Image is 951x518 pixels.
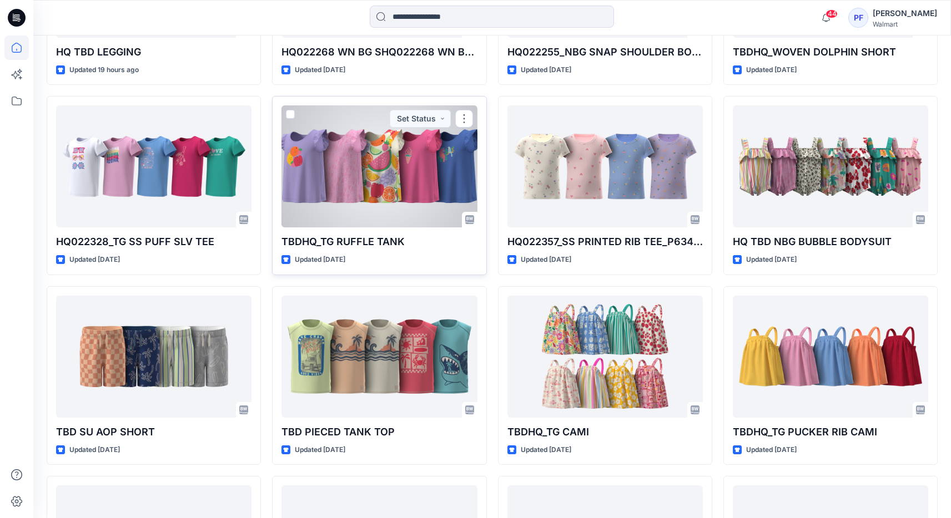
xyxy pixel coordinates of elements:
[69,444,120,456] p: Updated [DATE]
[56,105,251,227] a: HQ022328_TG SS PUFF SLV TEE
[281,44,477,60] p: HQ022268 WN BG SHQ022268 WN BG SS PUFF SLEEVE BODYSUITS PUFF SLEEVE BODYSUIT
[873,20,937,28] div: Walmart
[746,64,797,76] p: Updated [DATE]
[281,234,477,250] p: TBDHQ_TG RUFFLE TANK
[733,105,928,227] a: HQ TBD NBG BUBBLE BODYSUIT
[733,234,928,250] p: HQ TBD NBG BUBBLE BODYSUIT
[733,296,928,418] a: TBDHQ_TG PUCKER RIB CAMI
[295,254,345,266] p: Updated [DATE]
[746,254,797,266] p: Updated [DATE]
[507,424,703,440] p: TBDHQ_TG CAMI
[826,9,838,18] span: 44
[507,296,703,418] a: TBDHQ_TG CAMI
[521,254,571,266] p: Updated [DATE]
[281,296,477,418] a: TBD PIECED TANK TOP
[507,44,703,60] p: HQ022255_NBG SNAP SHOULDER BODYSUIT
[56,234,251,250] p: HQ022328_TG SS PUFF SLV TEE
[733,424,928,440] p: TBDHQ_TG PUCKER RIB CAMI
[281,105,477,227] a: TBDHQ_TG RUFFLE TANK
[521,444,571,456] p: Updated [DATE]
[69,254,120,266] p: Updated [DATE]
[281,424,477,440] p: TBD PIECED TANK TOP
[69,64,139,76] p: Updated 19 hours ago
[746,444,797,456] p: Updated [DATE]
[56,296,251,418] a: TBD SU AOP SHORT
[848,8,868,28] div: PF
[733,44,928,60] p: TBDHQ_WOVEN DOLPHIN SHORT
[507,105,703,227] a: HQ022357_SS PRINTED RIB TEE_P6347-B
[295,444,345,456] p: Updated [DATE]
[873,7,937,20] div: [PERSON_NAME]
[521,64,571,76] p: Updated [DATE]
[56,424,251,440] p: TBD SU AOP SHORT
[507,234,703,250] p: HQ022357_SS PRINTED RIB TEE_P6347-B
[56,44,251,60] p: HQ TBD LEGGING
[295,64,345,76] p: Updated [DATE]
